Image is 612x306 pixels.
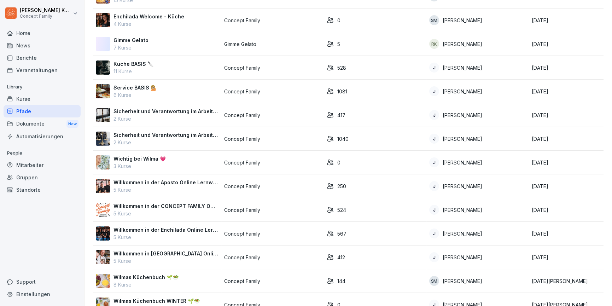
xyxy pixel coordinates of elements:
div: Dokumente [4,117,81,131]
img: c2237nmcpze96j9z6b49b8ok.png [96,108,110,122]
p: [PERSON_NAME] Komarov [20,7,71,13]
p: [PERSON_NAME] [443,64,482,71]
p: Service BASIS 💁🏼 [113,84,157,91]
img: sh33iawoj4gl39u48xz0ngfh.png [96,84,110,98]
p: [DATE] [532,254,601,261]
a: DokumenteNew [4,117,81,131]
p: 412 [337,254,345,261]
p: Concept Family [224,183,321,190]
a: Standorte [4,184,81,196]
div: J [429,157,439,167]
div: Pfade [4,105,81,117]
div: J [429,86,439,96]
p: 417 [337,111,345,119]
p: 5 Kurse [113,210,218,217]
p: Sicherheit und Verantwortung im Arbeitsalltag 🔐 BAR [113,108,218,115]
p: [DATE] [532,64,601,71]
p: 6 Kurse [113,91,157,99]
p: Concept Family [224,230,321,237]
p: [PERSON_NAME] [443,159,482,166]
p: Concept Family [224,64,321,71]
p: 2 Kurse [113,115,218,122]
p: Concept Family [224,159,321,166]
div: J [429,252,439,262]
p: [DATE] [532,135,601,143]
p: People [4,148,81,159]
p: Concept Family [224,111,321,119]
a: Automatisierungen [4,130,81,143]
p: [PERSON_NAME] [443,277,482,285]
a: Home [4,27,81,39]
a: Veranstaltungen [4,64,81,76]
p: Willkommen in der Aposto Online Lernwelt 🍕 [113,179,218,186]
div: SM [429,15,439,25]
div: RK [429,39,439,49]
p: [DATE] [532,111,601,119]
p: 0 [337,159,340,166]
img: av9fgs1emfsb38k3hhsmkpw7.png [96,179,110,193]
p: Wichtig bei Wilma 💗 [113,155,166,162]
div: J [429,110,439,120]
p: [PERSON_NAME] [443,135,482,143]
p: Concept Family [224,254,321,261]
p: [PERSON_NAME] [443,111,482,119]
a: Einstellungen [4,288,81,300]
p: Willkommen in der Enchilada Online Lernwelt 🌮 [113,226,218,233]
p: Wilmas Küchenbuch 🌱🥗 [113,273,179,281]
p: Willkommen in der CONCEPT FAMILY Online Lernwelt [113,202,218,210]
p: 0 [337,17,340,24]
div: Berichte [4,52,81,64]
a: Gruppen [4,171,81,184]
img: t2z0awasosopyeewtmbilra9.png [96,132,110,146]
p: [DATE][PERSON_NAME] [532,277,601,285]
p: [DATE] [532,88,601,95]
p: Willkommen in [GEOGRAPHIC_DATA] Online Lernwelt 🌱🎓 [113,250,218,257]
div: J [429,63,439,73]
p: Gimme Gelato [113,36,148,44]
div: J [429,181,439,191]
p: Sicherheit und Verantwortung im Arbeitsalltag 🔐 SERVICE [113,131,218,139]
p: Concept Family [224,135,321,143]
p: Concept Family [224,206,321,214]
div: J [429,134,439,144]
p: [PERSON_NAME] [443,17,482,24]
p: 5 Kurse [113,233,218,241]
p: 5 Kurse [113,257,218,265]
p: 5 [337,40,340,48]
p: Concept Family [224,17,321,24]
p: [DATE] [532,40,601,48]
img: rhje1hhtsgqekjxj27udmx5n.png [96,250,110,264]
p: [DATE] [532,230,601,237]
p: 5 Kurse [113,186,218,194]
p: 3 Kurse [113,162,166,170]
p: 524 [337,206,346,214]
p: 11 Kurse [113,68,153,75]
p: [PERSON_NAME] [443,88,482,95]
p: 8 Kurse [113,281,179,288]
a: Kurse [4,93,81,105]
img: v9mwdqyxqutrtvu7786a23am.png [96,203,110,217]
p: [DATE] [532,17,601,24]
p: [PERSON_NAME] [443,206,482,214]
div: Mitarbeiter [4,159,81,171]
p: 7 Kurse [113,44,148,51]
p: [DATE] [532,183,601,190]
p: 144 [337,277,345,285]
p: 567 [337,230,346,237]
p: 4 Kurse [113,20,184,28]
a: News [4,39,81,52]
p: [DATE] [532,159,601,166]
p: 2 Kurse [113,139,218,146]
img: fhkmy80z2ady7hqzwmzc8wvy.png [96,13,110,27]
p: 1081 [337,88,347,95]
p: [PERSON_NAME] [443,183,482,190]
img: lbz8m05j46sbsnntkc38txld.png [96,274,110,288]
div: Support [4,276,81,288]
